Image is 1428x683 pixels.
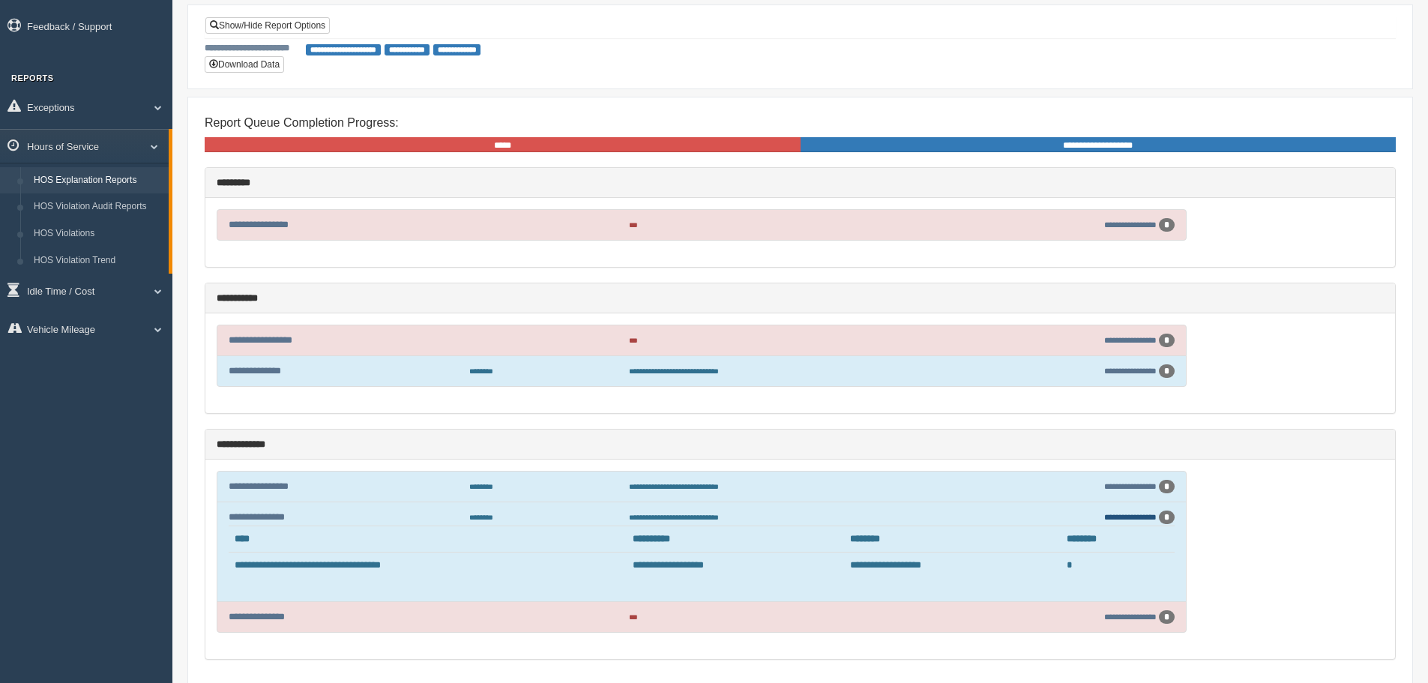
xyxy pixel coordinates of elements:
a: HOS Explanation Reports [27,167,169,194]
a: HOS Violation Audit Reports [27,193,169,220]
a: Show/Hide Report Options [205,17,330,34]
h4: Report Queue Completion Progress: [205,116,1396,130]
a: HOS Violation Trend [27,247,169,274]
button: Download Data [205,56,284,73]
a: HOS Violations [27,220,169,247]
